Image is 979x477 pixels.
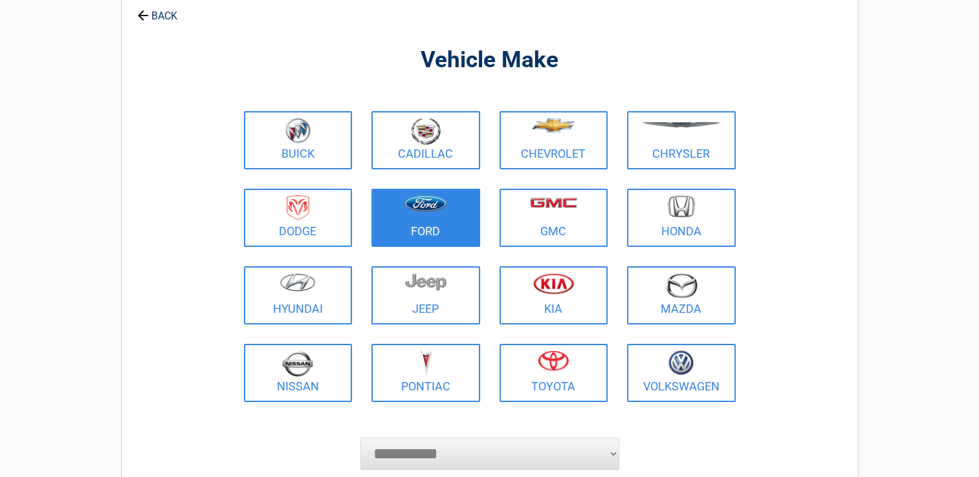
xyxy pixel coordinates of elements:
a: Hyundai [244,266,353,324]
img: jeep [405,273,446,291]
img: chevrolet [532,118,575,132]
img: toyota [538,350,569,371]
a: Volkswagen [627,344,736,402]
img: pontiac [419,350,432,375]
a: Buick [244,111,353,169]
img: chrysler [642,122,721,128]
a: Toyota [500,344,608,402]
img: kia [533,273,574,294]
a: Cadillac [371,111,480,169]
img: buick [285,118,311,143]
a: Chevrolet [500,111,608,169]
a: Nissan [244,344,353,402]
img: gmc [530,197,577,208]
a: Dodge [244,189,353,247]
a: Chrysler [627,111,736,169]
a: Pontiac [371,344,480,402]
img: nissan [282,350,313,377]
a: Jeep [371,266,480,324]
img: honda [668,195,695,218]
h2: Vehicle Make [241,45,739,76]
a: Mazda [627,266,736,324]
img: hyundai [280,273,316,291]
img: cadillac [411,118,441,145]
a: Kia [500,266,608,324]
img: dodge [287,195,309,220]
img: volkswagen [668,350,694,376]
a: Honda [627,189,736,247]
a: Ford [371,189,480,247]
a: GMC [500,189,608,247]
img: ford [404,195,447,212]
img: mazda [665,273,698,298]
